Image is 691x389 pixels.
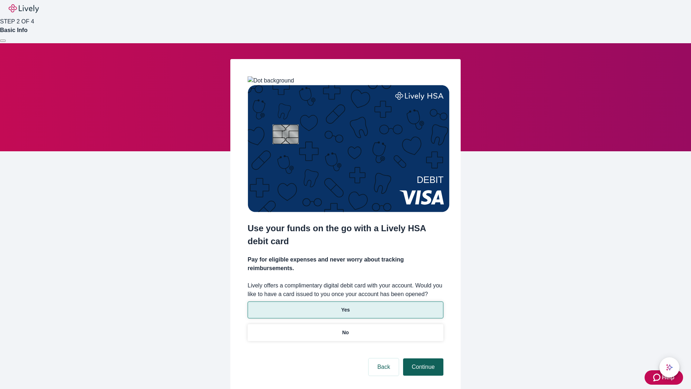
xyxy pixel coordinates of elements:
button: Continue [403,358,443,376]
button: Back [369,358,399,376]
img: Dot background [248,76,294,85]
button: No [248,324,443,341]
img: Lively [9,4,39,13]
svg: Zendesk support icon [653,373,662,382]
button: chat [659,357,679,377]
svg: Lively AI Assistant [666,364,673,371]
span: Help [662,373,674,382]
p: Yes [341,306,350,314]
p: No [342,329,349,336]
label: Lively offers a complimentary digital debit card with your account. Would you like to have a card... [248,281,443,299]
h2: Use your funds on the go with a Lively HSA debit card [248,222,443,248]
h4: Pay for eligible expenses and never worry about tracking reimbursements. [248,255,443,273]
button: Yes [248,301,443,318]
button: Zendesk support iconHelp [645,370,683,385]
img: Debit card [248,85,450,212]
